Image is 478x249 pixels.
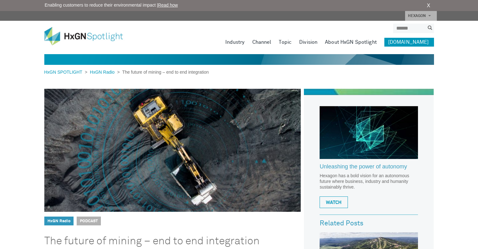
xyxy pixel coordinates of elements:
a: Read how [158,3,178,8]
a: X [427,2,430,9]
p: Hexagon has a bold vision for an autonomous future where business, industry and humanity sustaina... [320,173,418,190]
div: > > [44,69,209,76]
span: Enabling customers to reduce their environmental impact | [45,2,178,8]
a: Channel [252,38,272,47]
span: The future of mining – end to end integration [120,70,209,75]
a: Topic [279,38,292,47]
a: Division [299,38,317,47]
a: HxGN Radio [87,70,117,75]
h1: The future of mining – end to end integration [44,235,283,247]
img: Hexagon_CorpVideo_Pod_RR_2.jpg [320,106,418,159]
a: HxGN SPOTLIGHT [44,70,85,75]
a: Industry [225,38,245,47]
h3: Related Posts [320,220,418,227]
a: HEXAGON [405,11,437,21]
a: [DOMAIN_NAME] [384,38,434,47]
a: WATCH [320,196,348,208]
img: HxGN Spotlight [44,27,132,45]
a: Unleashing the power of autonomy [320,164,418,173]
a: About HxGN Spotlight [325,38,377,47]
